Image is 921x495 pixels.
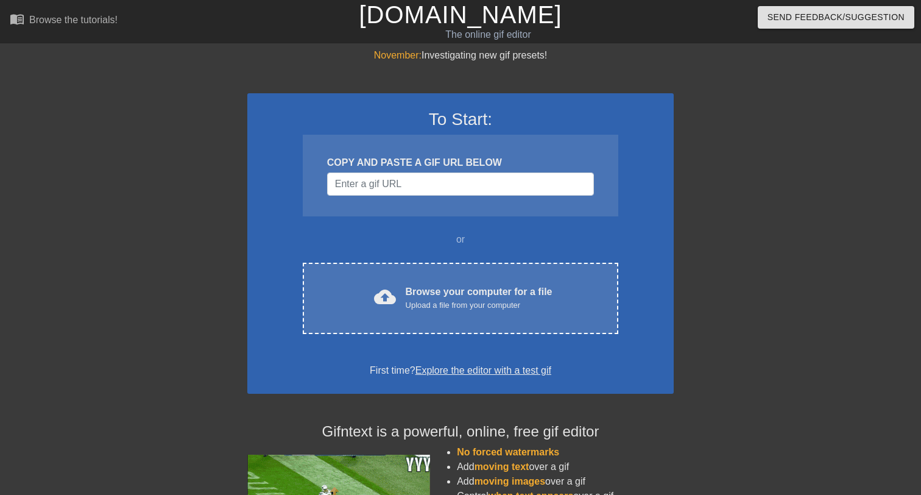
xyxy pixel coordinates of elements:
[475,476,545,486] span: moving images
[457,474,674,489] li: Add over a gif
[10,12,118,30] a: Browse the tutorials!
[263,363,658,378] div: First time?
[406,299,552,312] div: Upload a file from your computer
[374,286,396,308] span: cloud_upload
[406,285,552,312] div: Browse your computer for a file
[457,460,674,474] li: Add over a gif
[247,423,674,441] h4: Gifntext is a powerful, online, free gif editor
[415,365,551,376] a: Explore the editor with a test gif
[10,12,24,26] span: menu_book
[247,48,674,63] div: Investigating new gif presets!
[327,155,594,170] div: COPY AND PASTE A GIF URL BELOW
[279,232,642,247] div: or
[313,27,663,42] div: The online gif editor
[374,50,422,60] span: November:
[475,461,529,472] span: moving text
[327,173,594,196] input: Username
[359,1,562,28] a: [DOMAIN_NAME]
[767,10,905,25] span: Send Feedback/Suggestion
[29,15,118,25] div: Browse the tutorials!
[263,109,658,130] h3: To Start:
[457,447,559,457] span: No forced watermarks
[758,6,914,29] button: Send Feedback/Suggestion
